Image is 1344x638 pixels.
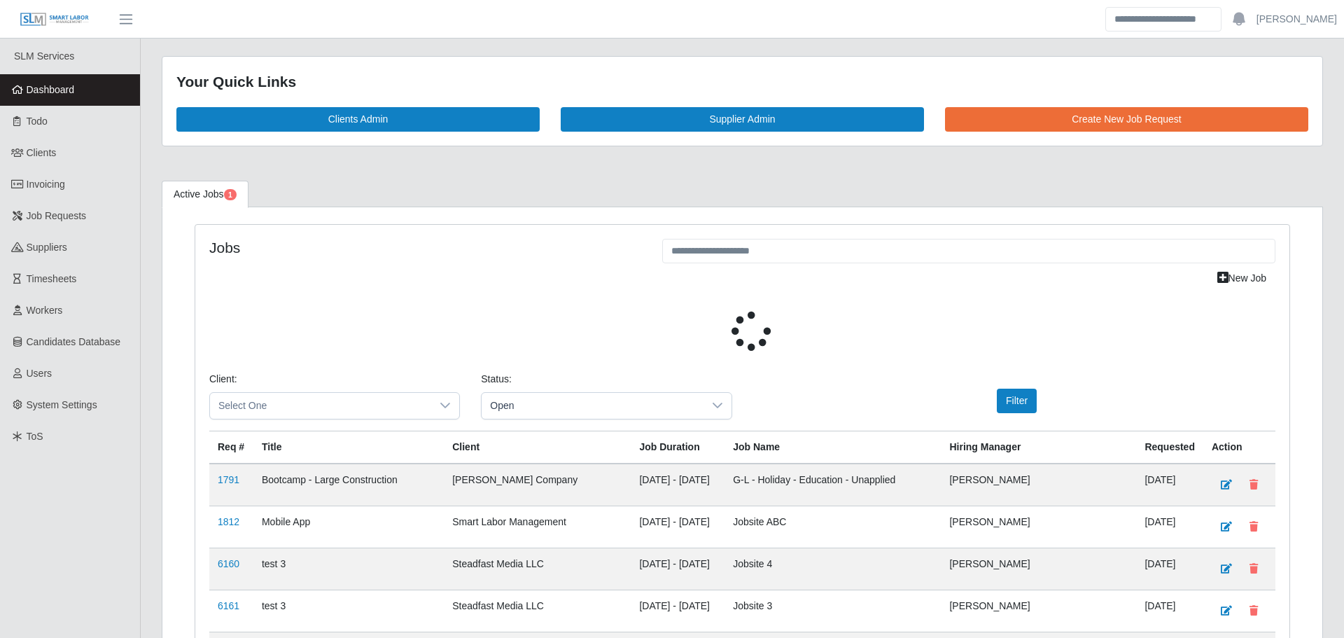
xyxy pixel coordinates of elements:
[1136,431,1203,464] th: Requested
[945,107,1308,132] a: Create New Job Request
[218,516,239,527] a: 1812
[631,506,724,548] td: [DATE] - [DATE]
[724,548,941,590] td: Jobsite 4
[162,181,248,208] a: Active Jobs
[631,464,724,506] td: [DATE] - [DATE]
[1136,590,1203,632] td: [DATE]
[561,107,924,132] a: Supplier Admin
[27,336,121,347] span: Candidates Database
[218,558,239,569] a: 6160
[444,548,631,590] td: Steadfast Media LLC
[941,506,1136,548] td: [PERSON_NAME]
[253,464,444,506] td: Bootcamp - Large Construction
[209,372,237,387] label: Client:
[1256,12,1337,27] a: [PERSON_NAME]
[724,431,941,464] th: Job Name
[997,389,1037,413] button: Filter
[631,431,724,464] th: Job Duration
[1136,506,1203,548] td: [DATE]
[253,590,444,632] td: test 3
[481,372,512,387] label: Status:
[724,506,941,548] td: Jobsite ABC
[941,548,1136,590] td: [PERSON_NAME]
[224,189,237,200] span: Pending Jobs
[218,474,239,485] a: 1791
[1105,7,1221,32] input: Search
[209,239,641,256] h4: Jobs
[27,368,52,379] span: Users
[27,305,63,316] span: Workers
[724,464,941,506] td: G-L - Holiday - Education - Unapplied
[941,431,1136,464] th: Hiring Manager
[27,179,65,190] span: Invoicing
[724,590,941,632] td: Jobsite 3
[444,506,631,548] td: Smart Labor Management
[1208,266,1275,291] a: New Job
[27,84,75,95] span: Dashboard
[1203,431,1275,464] th: Action
[444,590,631,632] td: Steadfast Media LLC
[941,590,1136,632] td: [PERSON_NAME]
[27,273,77,284] span: Timesheets
[176,107,540,132] a: Clients Admin
[1136,464,1203,506] td: [DATE]
[176,71,1308,93] div: Your Quick Links
[27,431,43,442] span: ToS
[482,393,703,419] span: Open
[210,393,431,419] span: Select One
[631,590,724,632] td: [DATE] - [DATE]
[218,600,239,611] a: 6161
[444,464,631,506] td: [PERSON_NAME] Company
[253,431,444,464] th: Title
[444,431,631,464] th: Client
[253,548,444,590] td: test 3
[209,431,253,464] th: Req #
[27,116,48,127] span: Todo
[1136,548,1203,590] td: [DATE]
[941,464,1136,506] td: [PERSON_NAME]
[27,242,67,253] span: Suppliers
[253,506,444,548] td: Mobile App
[27,210,87,221] span: Job Requests
[631,548,724,590] td: [DATE] - [DATE]
[20,12,90,27] img: SLM Logo
[14,50,74,62] span: SLM Services
[27,399,97,410] span: System Settings
[27,147,57,158] span: Clients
